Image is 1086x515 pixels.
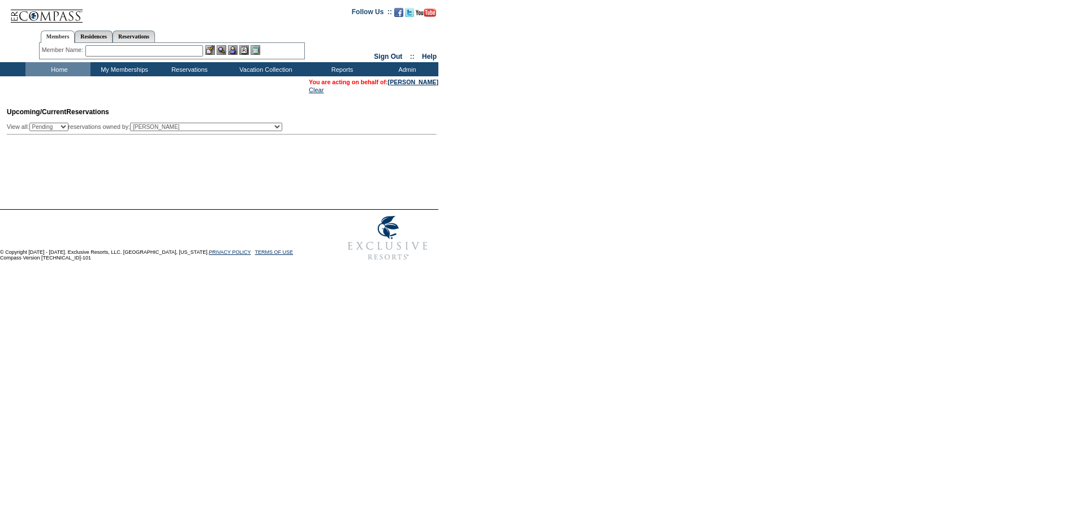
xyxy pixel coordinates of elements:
a: TERMS OF USE [255,249,294,255]
a: Reservations [113,31,155,42]
img: Reservations [239,45,249,55]
a: Subscribe to our YouTube Channel [416,11,436,18]
a: Members [41,31,75,43]
img: b_edit.gif [205,45,215,55]
td: Reports [308,62,373,76]
img: Impersonate [228,45,238,55]
td: Admin [373,62,438,76]
a: Follow us on Twitter [405,11,414,18]
td: Home [25,62,90,76]
a: PRIVACY POLICY [209,249,251,255]
span: You are acting on behalf of: [309,79,438,85]
a: Become our fan on Facebook [394,11,403,18]
img: Follow us on Twitter [405,8,414,17]
td: Reservations [156,62,221,76]
img: Become our fan on Facebook [394,8,403,17]
span: :: [410,53,415,60]
div: Member Name: [42,45,85,55]
a: Sign Out [374,53,402,60]
td: Vacation Collection [221,62,308,76]
a: Clear [309,86,324,93]
a: [PERSON_NAME] [388,79,438,85]
a: Help [422,53,437,60]
td: Follow Us :: [352,7,392,20]
img: Exclusive Resorts [337,210,438,266]
span: Reservations [7,108,109,116]
img: View [217,45,226,55]
a: Residences [75,31,113,42]
span: Upcoming/Current [7,108,66,116]
img: b_calculator.gif [251,45,260,55]
td: My Memberships [90,62,156,76]
div: View all: reservations owned by: [7,123,287,131]
img: Subscribe to our YouTube Channel [416,8,436,17]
